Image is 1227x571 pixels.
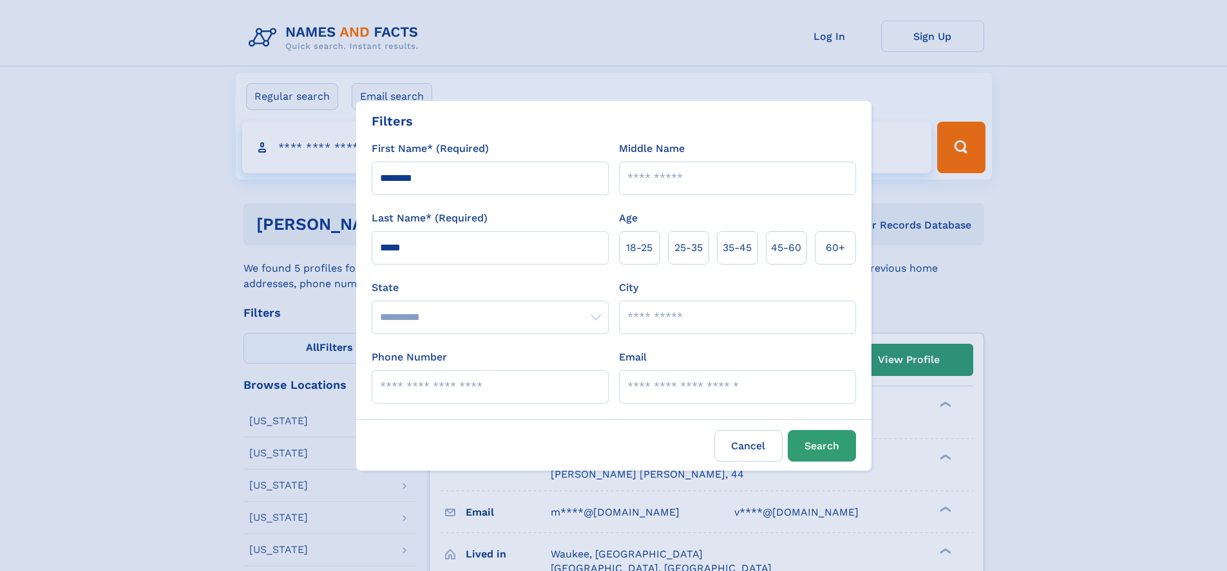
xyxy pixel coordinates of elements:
label: Age [619,211,638,226]
span: 35‑45 [723,240,752,256]
span: 18‑25 [626,240,652,256]
button: Search [788,430,856,462]
label: Middle Name [619,141,685,156]
label: State [372,280,609,295]
label: Cancel [714,430,783,462]
label: Email [619,350,647,365]
label: Last Name* (Required) [372,211,488,226]
span: 25‑35 [674,240,703,256]
label: First Name* (Required) [372,141,489,156]
span: 45‑60 [771,240,801,256]
div: Filters [372,111,413,131]
label: Phone Number [372,350,447,365]
span: 60+ [826,240,845,256]
label: City [619,280,638,295]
